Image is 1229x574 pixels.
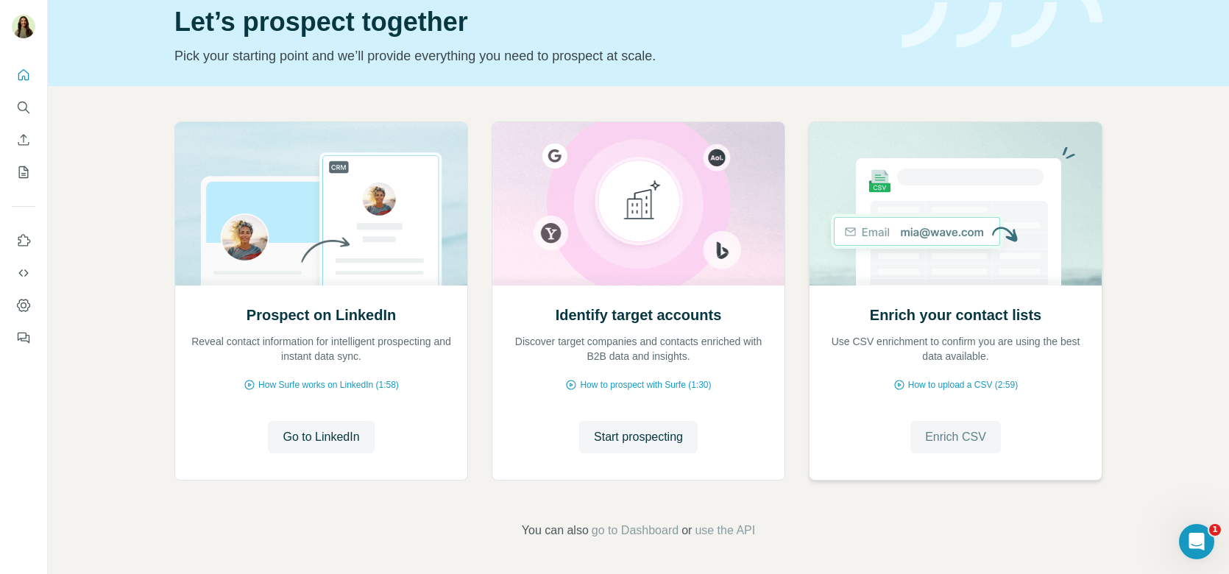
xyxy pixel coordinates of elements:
[174,122,468,286] img: Prospect on LinkedIn
[12,127,35,153] button: Enrich CSV
[190,334,453,364] p: Reveal contact information for intelligent prospecting and instant data sync.
[174,46,884,66] p: Pick your starting point and we’ll provide everything you need to prospect at scale.
[824,334,1087,364] p: Use CSV enrichment to confirm you are using the best data available.
[268,421,374,453] button: Go to LinkedIn
[12,227,35,254] button: Use Surfe on LinkedIn
[507,334,770,364] p: Discover target companies and contacts enriched with B2B data and insights.
[12,159,35,185] button: My lists
[809,122,1102,286] img: Enrich your contact lists
[870,305,1041,325] h2: Enrich your contact lists
[247,305,396,325] h2: Prospect on LinkedIn
[908,378,1018,391] span: How to upload a CSV (2:59)
[695,522,755,539] button: use the API
[283,428,359,446] span: Go to LinkedIn
[12,15,35,38] img: Avatar
[522,522,589,539] span: You can also
[492,122,785,286] img: Identify target accounts
[556,305,722,325] h2: Identify target accounts
[681,522,692,539] span: or
[910,421,1001,453] button: Enrich CSV
[12,62,35,88] button: Quick start
[12,260,35,286] button: Use Surfe API
[925,428,986,446] span: Enrich CSV
[1209,524,1221,536] span: 1
[592,522,679,539] button: go to Dashboard
[12,325,35,351] button: Feedback
[580,378,711,391] span: How to prospect with Surfe (1:30)
[1179,524,1214,559] iframe: Intercom live chat
[12,94,35,121] button: Search
[12,292,35,319] button: Dashboard
[579,421,698,453] button: Start prospecting
[258,378,399,391] span: How Surfe works on LinkedIn (1:58)
[594,428,683,446] span: Start prospecting
[174,7,884,37] h1: Let’s prospect together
